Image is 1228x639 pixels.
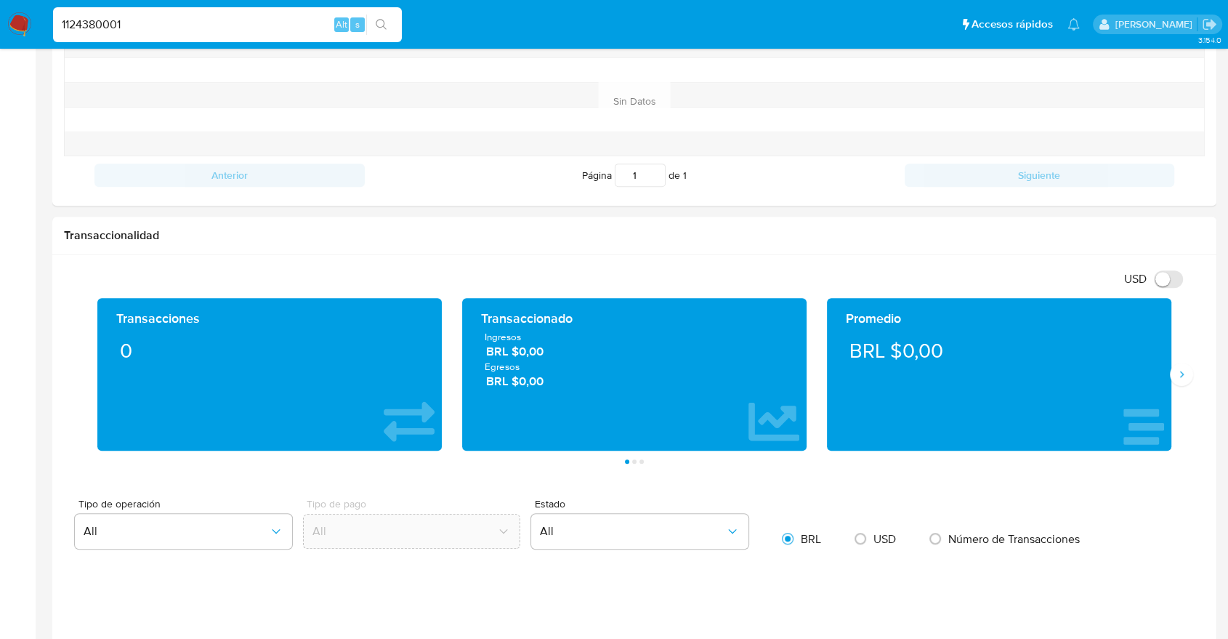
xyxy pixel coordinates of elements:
button: Siguiente [905,164,1175,187]
span: 3.154.0 [1197,34,1221,46]
span: 1 [683,168,687,182]
a: Salir [1202,17,1217,32]
span: s [355,17,360,31]
span: Accesos rápidos [972,17,1053,32]
button: search-icon [366,15,396,35]
a: Notificaciones [1067,18,1080,31]
span: Página de [582,164,687,187]
span: Alt [336,17,347,31]
h1: Transaccionalidad [64,228,1205,243]
p: juan.tosini@mercadolibre.com [1115,17,1197,31]
input: Buscar usuario o caso... [53,15,402,34]
button: Anterior [94,164,365,187]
